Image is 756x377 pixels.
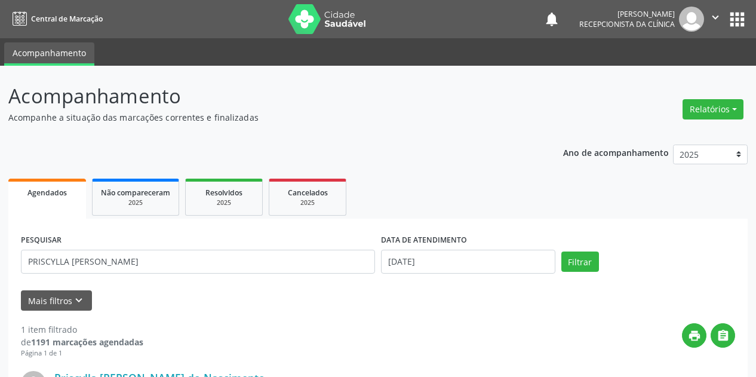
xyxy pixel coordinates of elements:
label: DATA DE ATENDIMENTO [381,231,467,250]
div: de [21,336,143,348]
div: 1 item filtrado [21,323,143,336]
p: Acompanhamento [8,81,526,111]
input: Selecione um intervalo [381,250,555,274]
div: 2025 [194,198,254,207]
span: Recepcionista da clínica [579,19,675,29]
span: Central de Marcação [31,14,103,24]
i: print [688,329,701,342]
span: Agendados [27,188,67,198]
a: Acompanhamento [4,42,94,66]
button:  [704,7,727,32]
p: Acompanhe a situação das marcações correntes e finalizadas [8,111,526,124]
div: [PERSON_NAME] [579,9,675,19]
button: apps [727,9,748,30]
div: 2025 [101,198,170,207]
button: print [682,323,706,348]
div: Página 1 de 1 [21,348,143,358]
button: Relatórios [683,99,743,119]
button: Mais filtroskeyboard_arrow_down [21,290,92,311]
a: Central de Marcação [8,9,103,29]
button: notifications [543,11,560,27]
span: Cancelados [288,188,328,198]
p: Ano de acompanhamento [563,145,669,160]
i: keyboard_arrow_down [72,294,85,307]
span: Resolvidos [205,188,242,198]
input: Nome, CNS [21,250,375,274]
i:  [709,11,722,24]
span: Não compareceram [101,188,170,198]
div: 2025 [278,198,337,207]
button: Filtrar [561,252,599,272]
button:  [711,323,735,348]
strong: 1191 marcações agendadas [31,336,143,348]
label: PESQUISAR [21,231,62,250]
i:  [717,329,730,342]
img: img [679,7,704,32]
